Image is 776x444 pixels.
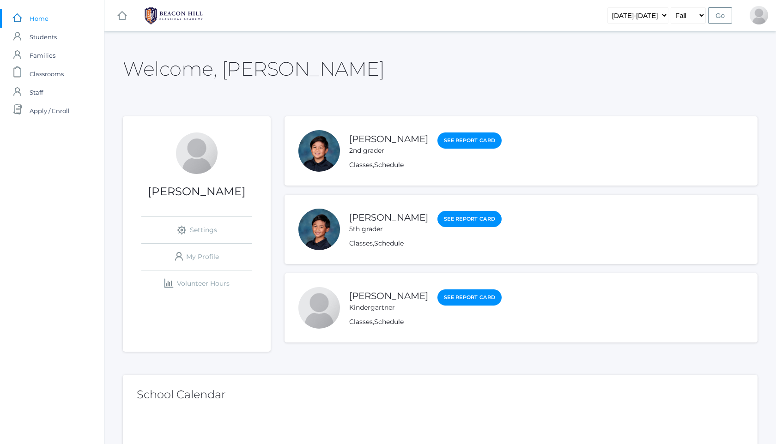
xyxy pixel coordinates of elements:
[437,211,502,227] a: See Report Card
[437,289,502,306] a: See Report Card
[750,6,768,24] div: Lew Soratorio
[374,161,404,169] a: Schedule
[349,160,502,170] div: ,
[176,132,218,174] div: Lew Soratorio
[298,287,340,329] div: Kailo Soratorio
[298,209,340,250] div: Matteo Soratorio
[137,389,744,401] h2: School Calendar
[349,290,428,301] a: [PERSON_NAME]
[349,161,373,169] a: Classes
[123,58,384,79] h2: Welcome, [PERSON_NAME]
[349,212,428,223] a: [PERSON_NAME]
[708,7,732,24] input: Go
[374,239,404,247] a: Schedule
[141,217,252,243] a: Settings
[437,132,502,149] a: See Report Card
[30,9,48,28] span: Home
[349,317,502,327] div: ,
[123,186,271,198] h1: [PERSON_NAME]
[349,133,428,144] a: [PERSON_NAME]
[374,318,404,326] a: Schedule
[349,224,428,234] div: 5th grader
[349,303,428,312] div: Kindergartner
[30,65,64,83] span: Classrooms
[30,83,43,102] span: Staff
[298,130,340,172] div: Nico Soratorio
[349,239,373,247] a: Classes
[30,46,55,65] span: Families
[139,4,208,27] img: BHCALogos-05-308ed15e86a5a0abce9b8dd61676a3503ac9727e845dece92d48e8588c001991.png
[349,239,502,248] div: ,
[349,146,428,156] div: 2nd grader
[141,270,252,297] a: Volunteer Hours
[30,28,57,46] span: Students
[30,102,70,120] span: Apply / Enroll
[349,318,373,326] a: Classes
[141,244,252,270] a: My Profile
